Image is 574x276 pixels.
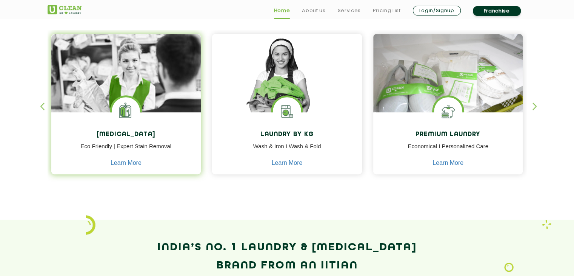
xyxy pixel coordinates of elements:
img: Laundry [504,262,514,272]
p: Economical I Personalized Care [379,142,517,159]
a: Home [274,6,290,15]
a: Learn More [432,160,463,166]
h4: Laundry by Kg [218,131,356,138]
a: Services [337,6,360,15]
img: Laundry wash and iron [542,220,551,229]
a: Learn More [272,160,303,166]
img: UClean Laundry and Dry Cleaning [48,5,82,14]
p: Wash & Iron I Wash & Fold [218,142,356,159]
img: icon_2.png [86,215,95,235]
a: Login/Signup [413,6,461,16]
img: laundry done shoes and clothes [373,34,523,134]
a: Franchise [473,6,521,16]
a: Learn More [111,160,142,166]
img: laundry washing machine [273,97,301,126]
h2: India’s No. 1 Laundry & [MEDICAL_DATA] Brand from an IITian [48,239,527,275]
a: Pricing List [373,6,401,15]
a: About us [302,6,325,15]
img: Shoes Cleaning [434,97,462,126]
img: a girl with laundry basket [212,34,362,134]
h4: [MEDICAL_DATA] [57,131,195,138]
img: Laundry Services near me [112,97,140,126]
img: Drycleaners near me [51,34,201,155]
p: Eco Friendly | Expert Stain Removal [57,142,195,159]
h4: Premium Laundry [379,131,517,138]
